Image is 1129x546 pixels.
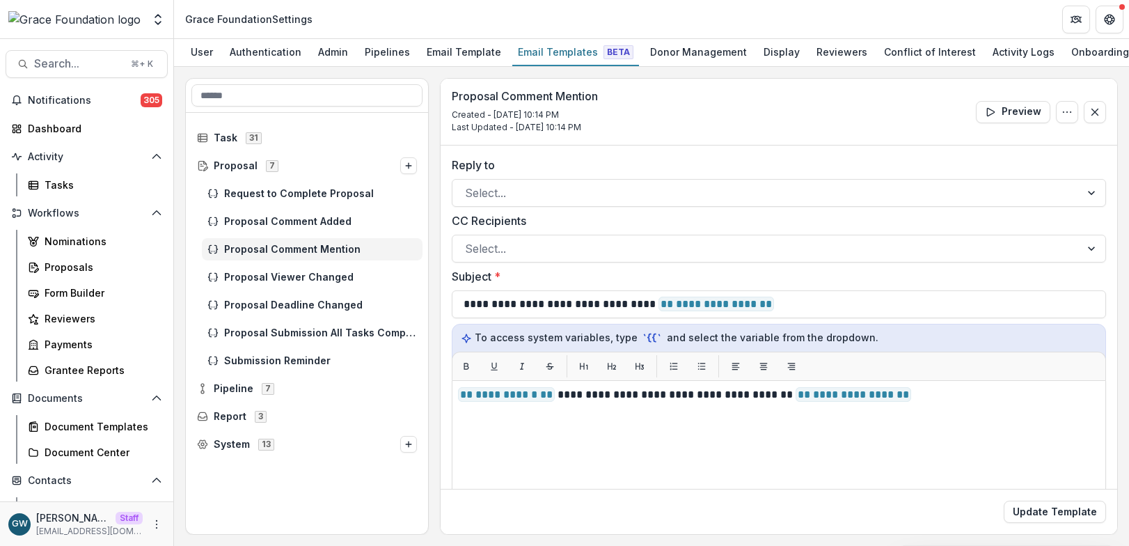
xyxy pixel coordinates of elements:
span: System [214,439,250,451]
div: System13Options [191,433,423,455]
button: List [690,355,713,377]
button: Align left [725,355,747,377]
a: Dashboard [6,117,168,140]
button: Underline [483,355,505,377]
div: Grace Foundation Settings [185,12,313,26]
span: 305 [141,93,162,107]
a: Admin [313,39,354,66]
a: Grantees [22,497,168,520]
button: H2 [601,355,623,377]
div: Submission Reminder [202,350,423,372]
span: Documents [28,393,145,405]
a: Email Templates Beta [512,39,639,66]
a: Nominations [22,230,168,253]
a: Email Template [421,39,507,66]
div: Grantee Reports [45,363,157,377]
a: Reviewers [22,307,168,330]
div: Grace Willig [12,520,28,529]
div: Email Templates [512,42,639,62]
div: Donor Management [645,42,752,62]
div: Document Templates [45,419,157,434]
p: [PERSON_NAME] [36,510,110,525]
span: Proposal Comment Added [224,216,417,228]
div: Proposal Submission All Tasks Completed [202,322,423,344]
button: List [663,355,685,377]
div: Pipelines [359,42,416,62]
div: Proposal7Options [191,155,423,177]
button: More [148,516,165,533]
div: Pipeline7 [191,377,423,400]
label: CC Recipients [452,212,1098,229]
a: Pipelines [359,39,416,66]
div: Activity Logs [987,42,1060,62]
a: Donor Management [645,39,752,66]
button: Update Template [1004,501,1106,523]
span: 7 [262,383,274,394]
span: Proposal Viewer Changed [224,272,417,283]
a: Reviewers [811,39,873,66]
button: Options [400,436,417,453]
a: Tasks [22,173,168,196]
a: Payments [22,333,168,356]
a: Display [758,39,805,66]
label: Reply to [452,157,1098,173]
button: H3 [629,355,651,377]
a: Proposals [22,256,168,279]
div: Proposal Comment Mention [202,238,423,260]
a: Authentication [224,39,307,66]
span: Proposal Submission All Tasks Completed [224,327,417,339]
div: Email Template [421,42,507,62]
span: Task [214,132,237,144]
span: Workflows [28,208,145,219]
button: Bold [455,355,477,377]
div: ⌘ + K [128,56,156,72]
a: Document Templates [22,415,168,438]
div: Form Builder [45,286,157,300]
button: Open entity switcher [148,6,168,33]
div: Document Center [45,445,157,460]
div: Reviewers [811,42,873,62]
button: Options [400,157,417,174]
span: 13 [258,439,274,450]
span: Pipeline [214,383,253,395]
button: Align center [752,355,775,377]
p: Last Updated - [DATE] 10:14 PM [452,121,598,134]
span: Submission Reminder [224,355,417,367]
span: Proposal Deadline Changed [224,299,417,311]
a: User [185,39,219,66]
div: Authentication [224,42,307,62]
button: Open Contacts [6,469,168,492]
button: Preview [976,101,1050,123]
div: Reviewers [45,311,157,326]
p: [EMAIL_ADDRESS][DOMAIN_NAME] [36,525,143,538]
button: Notifications305 [6,89,168,111]
a: Activity Logs [987,39,1060,66]
span: Proposal [214,160,258,172]
span: Beta [603,45,633,59]
div: Proposal Viewer Changed [202,266,423,288]
span: Contacts [28,475,145,487]
div: Tasks [45,178,157,192]
button: Open Workflows [6,202,168,224]
span: Search... [34,57,123,70]
button: Strikethrough [539,355,561,377]
span: Request to Complete Proposal [224,188,417,200]
p: Staff [116,512,143,524]
p: To access system variables, type and select the variable from the dropdown. [461,330,1097,345]
button: Options [1056,101,1078,123]
div: Payments [45,337,157,352]
button: H1 [573,355,595,377]
span: 7 [266,160,278,171]
a: Conflict of Interest [878,39,981,66]
code: `{{` [640,331,664,345]
div: Task31 [191,127,423,149]
h3: Proposal Comment Mention [452,90,598,103]
div: Report3 [191,405,423,428]
span: 31 [246,132,262,143]
button: Partners [1062,6,1090,33]
div: Display [758,42,805,62]
span: 3 [255,411,267,422]
button: Search... [6,50,168,78]
button: Open Documents [6,387,168,409]
p: Created - [DATE] 10:14 PM [452,109,598,121]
